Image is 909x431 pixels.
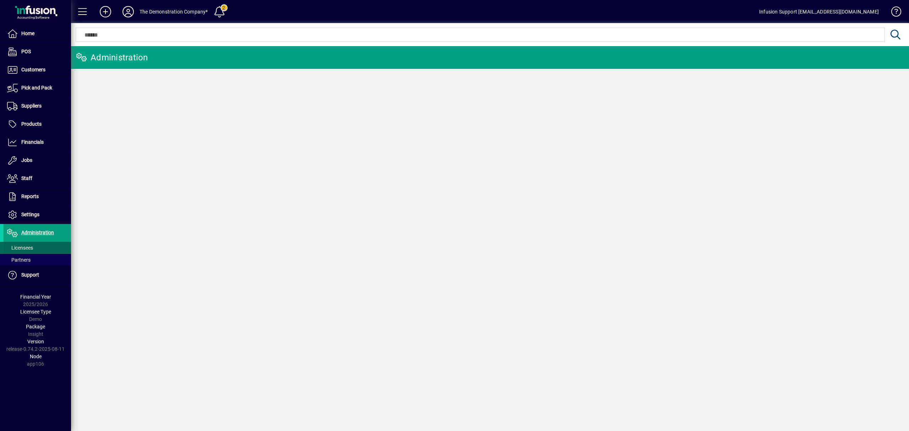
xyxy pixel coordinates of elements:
button: Profile [117,5,140,18]
a: Staff [4,170,71,187]
a: POS [4,43,71,61]
span: Package [26,324,45,329]
span: Partners [7,257,31,263]
span: Jobs [21,157,32,163]
span: Administration [21,230,54,235]
a: Products [4,115,71,133]
a: Support [4,266,71,284]
a: Partners [4,254,71,266]
a: Licensees [4,242,71,254]
span: Staff [21,175,32,181]
span: Customers [21,67,45,72]
a: Reports [4,188,71,206]
button: Add [94,5,117,18]
span: Support [21,272,39,278]
span: Financial Year [20,294,51,300]
span: Settings [21,212,39,217]
span: Node [30,354,42,359]
div: Infusion Support [EMAIL_ADDRESS][DOMAIN_NAME] [759,6,879,17]
div: The Demonstration Company* [140,6,208,17]
span: Pick and Pack [21,85,52,91]
span: Licensee Type [20,309,51,315]
a: Suppliers [4,97,71,115]
span: Suppliers [21,103,42,109]
a: Settings [4,206,71,224]
span: Financials [21,139,44,145]
span: Reports [21,193,39,199]
span: Products [21,121,42,127]
a: Knowledge Base [886,1,900,24]
span: Version [27,339,44,344]
span: Licensees [7,245,33,251]
a: Home [4,25,71,43]
span: POS [21,49,31,54]
span: Home [21,31,34,36]
a: Customers [4,61,71,79]
a: Financials [4,133,71,151]
div: Administration [76,52,148,63]
a: Jobs [4,152,71,169]
a: Pick and Pack [4,79,71,97]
